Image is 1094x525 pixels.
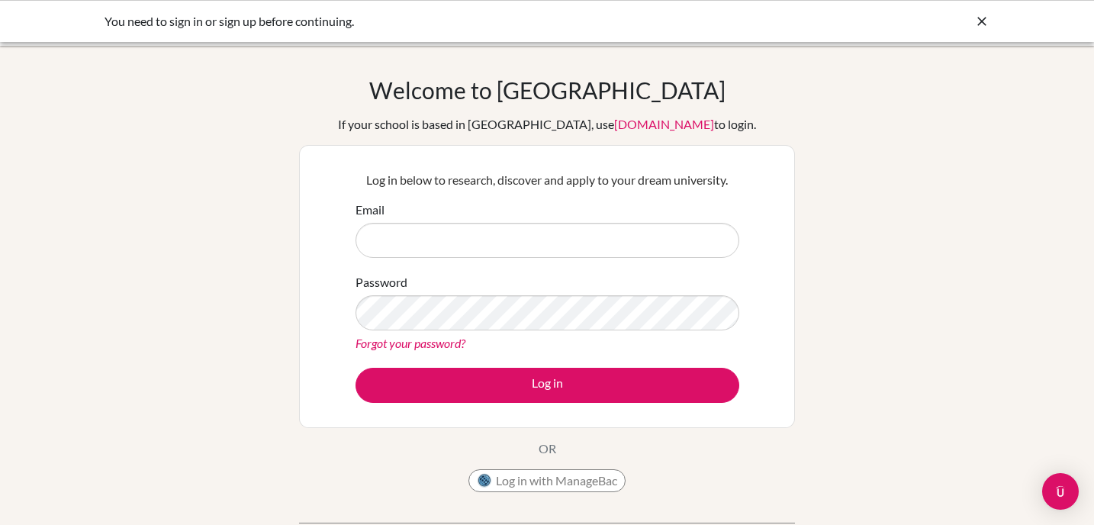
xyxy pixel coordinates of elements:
[369,76,726,104] h1: Welcome to [GEOGRAPHIC_DATA]
[105,12,761,31] div: You need to sign in or sign up before continuing.
[338,115,756,134] div: If your school is based in [GEOGRAPHIC_DATA], use to login.
[356,171,739,189] p: Log in below to research, discover and apply to your dream university.
[1042,473,1079,510] div: Open Intercom Messenger
[356,273,407,291] label: Password
[468,469,626,492] button: Log in with ManageBac
[356,201,385,219] label: Email
[614,117,714,131] a: [DOMAIN_NAME]
[356,368,739,403] button: Log in
[539,440,556,458] p: OR
[356,336,465,350] a: Forgot your password?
